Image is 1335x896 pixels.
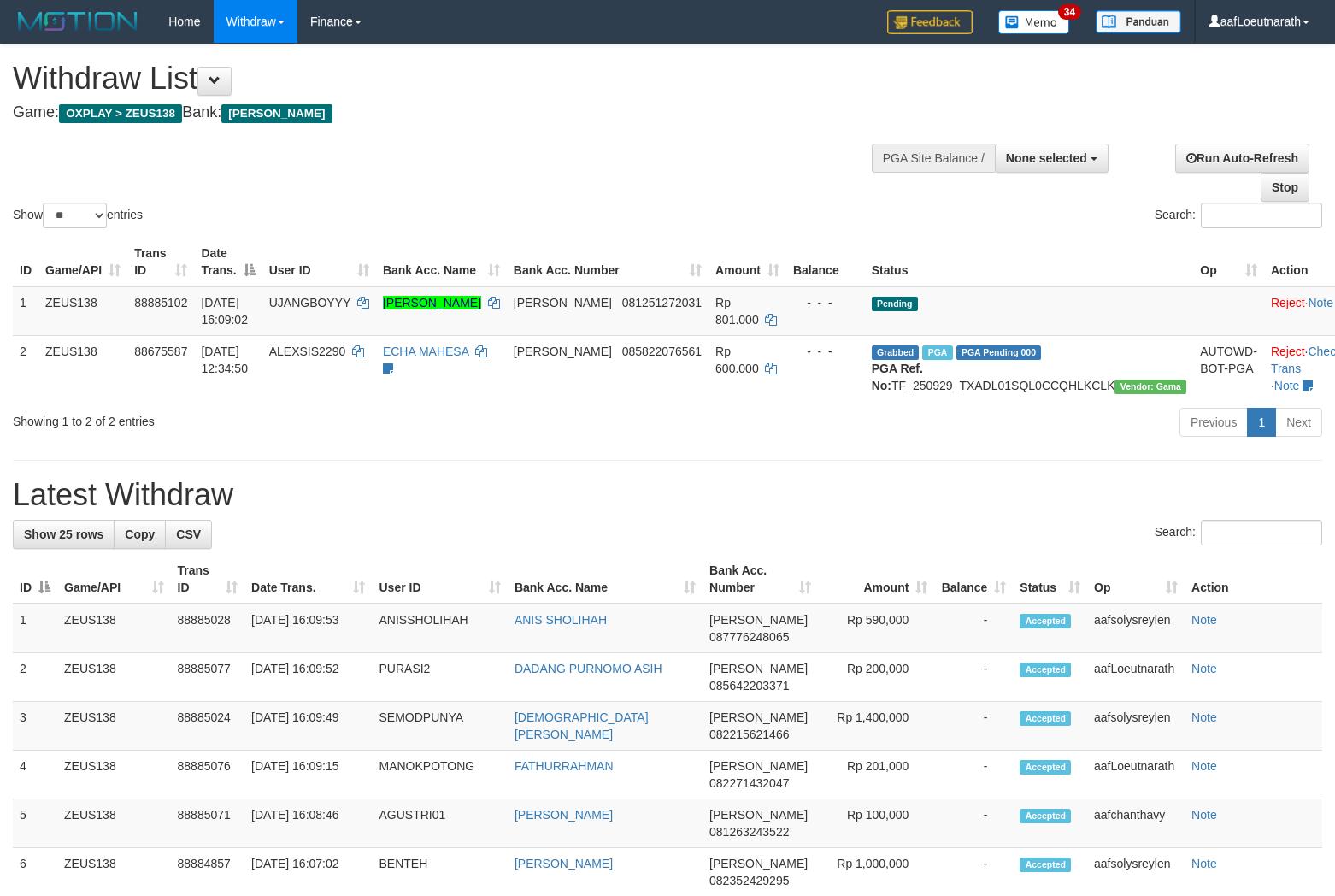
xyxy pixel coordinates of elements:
[165,520,212,549] a: CSV
[201,296,248,327] span: [DATE] 16:09:02
[1275,408,1322,437] a: Next
[194,238,262,286] th: Date Trans.: activate to sort column descending
[1201,203,1322,228] input: Search:
[709,857,808,870] span: [PERSON_NAME]
[171,799,245,848] td: 88885071
[176,528,201,541] span: CSV
[13,286,38,336] td: 1
[372,555,507,604] th: User ID: activate to sort column ascending
[43,203,107,228] select: Showentries
[244,702,372,751] td: [DATE] 16:09:49
[515,613,607,627] a: ANIS SHOLIHAH
[1114,380,1186,394] span: Vendor URL: https://trx31.1velocity.biz
[514,296,612,309] span: [PERSON_NAME]
[1274,379,1300,392] a: Note
[13,799,57,848] td: 5
[1191,662,1217,675] a: Note
[244,555,372,604] th: Date Trans.: activate to sort column ascending
[1087,604,1185,653] td: aafsolysreylen
[709,238,786,286] th: Amount: activate to sort column ascending
[1006,151,1087,165] span: None selected
[372,604,507,653] td: ANISSHOLIHAH
[507,238,709,286] th: Bank Acc. Number: activate to sort column ascending
[57,653,171,702] td: ZEUS138
[57,751,171,799] td: ZEUS138
[372,799,507,848] td: AGUSTRI01
[715,296,759,327] span: Rp 801.000
[13,702,57,751] td: 3
[872,297,918,311] span: Pending
[13,555,57,604] th: ID: activate to sort column descending
[865,238,1194,286] th: Status
[818,604,935,653] td: Rp 590,000
[13,520,115,549] a: Show 25 rows
[1020,809,1071,823] span: Accepted
[57,799,171,848] td: ZEUS138
[793,343,858,360] div: - - -
[1191,808,1217,822] a: Note
[1191,710,1217,724] a: Note
[703,555,818,604] th: Bank Acc. Number: activate to sort column ascending
[709,728,789,741] span: Copy 082215621466 to clipboard
[709,874,789,887] span: Copy 082352429295 to clipboard
[715,345,759,375] span: Rp 600.000
[57,702,171,751] td: ZEUS138
[709,662,808,675] span: [PERSON_NAME]
[1013,555,1087,604] th: Status: activate to sort column ascending
[818,555,935,604] th: Amount: activate to sort column ascending
[1087,702,1185,751] td: aafsolysreylen
[865,335,1194,401] td: TF_250929_TXADL01SQL0CCQHLKCLK
[13,406,544,430] div: Showing 1 to 2 of 2 entries
[221,104,332,123] span: [PERSON_NAME]
[709,808,808,822] span: [PERSON_NAME]
[1247,408,1276,437] a: 1
[134,296,187,309] span: 88885102
[1271,296,1305,309] a: Reject
[1201,520,1322,545] input: Search:
[709,710,808,724] span: [PERSON_NAME]
[244,751,372,799] td: [DATE] 16:09:15
[872,345,920,360] span: Grabbed
[508,555,703,604] th: Bank Acc. Name: activate to sort column ascending
[201,345,248,375] span: [DATE] 12:34:50
[956,345,1042,360] span: PGA Pending
[1087,653,1185,702] td: aafLoeutnarath
[59,104,182,123] span: OXPLAY > ZEUS138
[818,653,935,702] td: Rp 200,000
[13,62,873,96] h1: Withdraw List
[383,296,481,309] a: [PERSON_NAME]
[1087,799,1185,848] td: aafchanthavy
[383,345,468,358] a: ECHA MAHESA
[515,808,613,822] a: [PERSON_NAME]
[515,857,613,870] a: [PERSON_NAME]
[13,335,38,401] td: 2
[244,799,372,848] td: [DATE] 16:08:46
[1261,173,1309,202] a: Stop
[1020,711,1071,726] span: Accepted
[262,238,376,286] th: User ID: activate to sort column ascending
[818,751,935,799] td: Rp 201,000
[1096,10,1181,33] img: panduan.png
[934,604,1013,653] td: -
[1308,296,1333,309] a: Note
[13,238,38,286] th: ID
[1155,520,1322,545] label: Search:
[1191,857,1217,870] a: Note
[13,751,57,799] td: 4
[114,520,166,549] a: Copy
[1193,238,1264,286] th: Op: activate to sort column ascending
[709,630,789,644] span: Copy 087776248065 to clipboard
[171,702,245,751] td: 88885024
[872,362,923,392] b: PGA Ref. No:
[998,10,1070,34] img: Button%20Memo.svg
[57,604,171,653] td: ZEUS138
[372,702,507,751] td: SEMODPUNYA
[1020,663,1071,677] span: Accepted
[887,10,973,34] img: Feedback.jpg
[13,9,143,34] img: MOTION_logo.png
[1185,555,1322,604] th: Action
[922,345,952,360] span: Marked by aafpengsreynich
[13,604,57,653] td: 1
[514,345,612,358] span: [PERSON_NAME]
[934,555,1013,604] th: Balance: activate to sort column ascending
